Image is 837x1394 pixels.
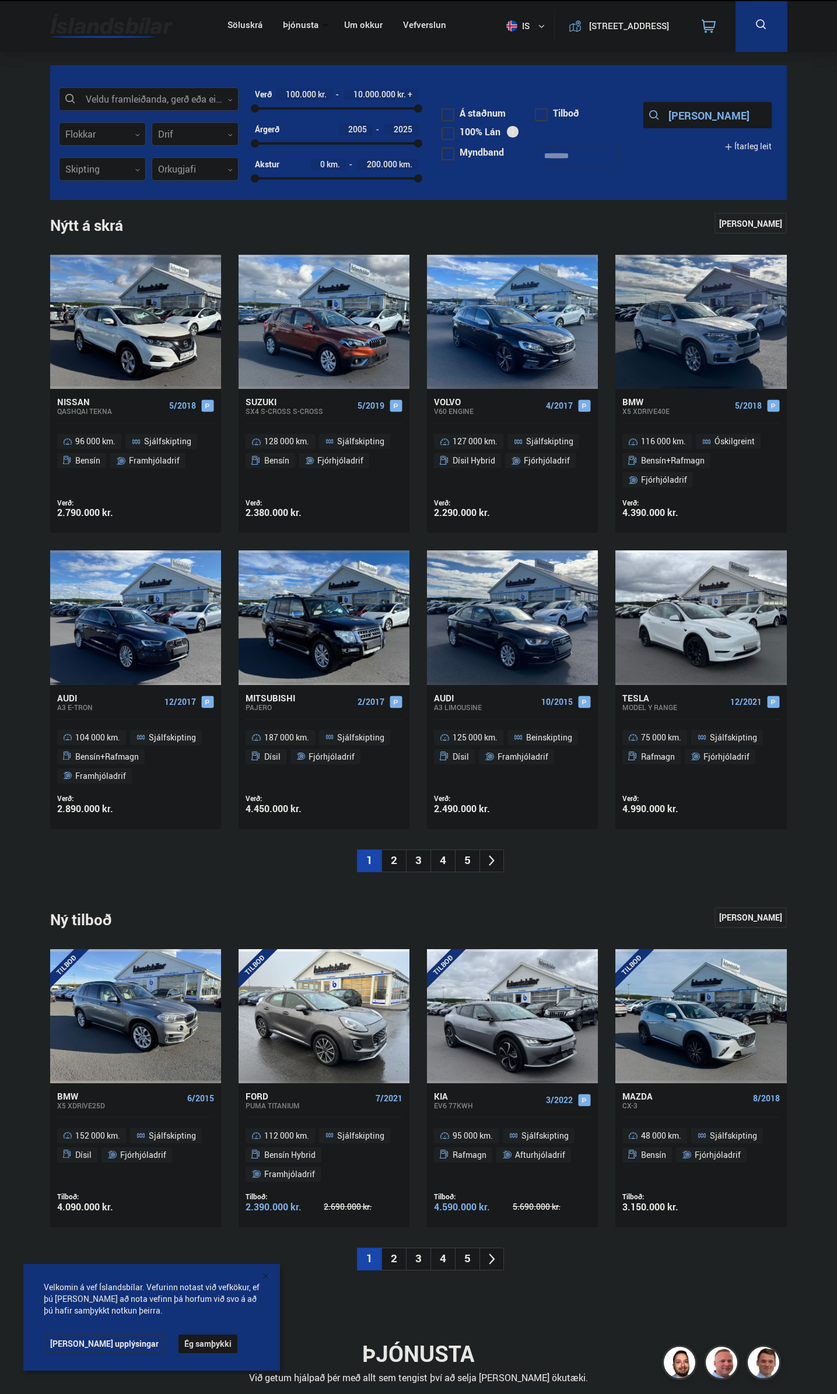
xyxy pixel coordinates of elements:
div: Audi [57,693,160,703]
li: 5 [455,1248,479,1270]
div: Volvo [434,396,541,407]
span: Framhjóladrif [264,1167,315,1181]
div: Ford [246,1091,371,1101]
div: Árgerð [255,125,279,134]
div: Verð: [57,794,136,803]
a: [PERSON_NAME] upplýsingar [44,1334,165,1353]
div: Tilboð: [57,1192,136,1201]
span: 100.000 [286,89,316,100]
label: Tilboð [535,108,579,118]
span: 10/2015 [541,697,573,707]
a: [STREET_ADDRESS] [561,9,680,43]
li: 4 [430,849,455,872]
span: Dísil [453,750,469,764]
li: 1 [357,849,381,872]
span: Afturhjóladrif [515,1148,565,1162]
div: 2.890.000 kr. [57,804,136,814]
span: Framhjóladrif [498,750,548,764]
div: Audi [434,693,537,703]
a: Mitsubishi PAJERO 2/2017 187 000 km. Sjálfskipting Dísil Fjórhjóladrif Verð: 4.450.000 kr. [239,685,409,829]
span: Fjórhjóladrif [641,473,687,487]
div: Akstur [255,160,279,169]
a: Söluskrá [227,20,262,32]
span: Dísil [75,1148,92,1162]
li: 3 [406,849,430,872]
div: CX-3 [622,1101,748,1109]
li: 3 [406,1248,430,1270]
div: 2.790.000 kr. [57,508,136,518]
span: 12/2017 [164,697,196,707]
span: Bensín Hybrid [264,1148,316,1162]
li: 2 [381,849,406,872]
a: Vefverslun [403,20,446,32]
div: 4.390.000 kr. [622,508,701,518]
span: Fjórhjóladrif [695,1148,741,1162]
span: 187 000 km. [264,731,309,745]
span: Bensín [264,454,289,468]
span: Fjórhjóladrif [703,750,750,764]
span: Rafmagn [453,1148,486,1162]
span: 7/2021 [376,1094,402,1103]
button: [PERSON_NAME] [643,102,772,128]
a: BMW X5 XDRIVE25D 6/2015 152 000 km. Sjálfskipting Dísil Fjórhjóladrif Tilboð: 4.090.000 kr. [50,1083,221,1227]
button: Ítarleg leit [724,134,772,160]
a: [PERSON_NAME] [715,213,787,234]
a: Audi A3 LIMOUSINE 10/2015 125 000 km. Beinskipting Dísil Framhjóladrif Verð: 2.490.000 kr. [427,685,598,829]
div: Nissan [57,396,164,407]
span: Rafmagn [641,750,675,764]
div: 4.590.000 kr. [434,1202,513,1212]
span: km. [399,160,412,169]
h2: ÞJÓNUSTA [50,1340,787,1367]
span: Velkomin á vef Íslandsbílar. Vefurinn notast við vefkökur, ef þú [PERSON_NAME] að nota vefinn þá ... [44,1281,260,1316]
h1: Nýtt á skrá [50,216,143,241]
div: Tilboð: [434,1192,513,1201]
span: Bensín+Rafmagn [641,454,705,468]
div: 2.390.000 kr. [246,1202,324,1212]
button: Þjónusta [283,20,318,31]
img: G0Ugv5HjCgRt.svg [50,7,173,45]
div: 2.490.000 kr. [434,804,513,814]
span: 116 000 km. [641,434,686,448]
img: svg+xml;base64,PHN2ZyB4bWxucz0iaHR0cDovL3d3dy53My5vcmcvMjAwMC9zdmciIHdpZHRoPSI1MTIiIGhlaWdodD0iNT... [506,20,517,31]
span: 8/2018 [753,1094,780,1103]
span: Beinskipting [526,731,572,745]
span: kr. [397,90,406,99]
div: Suzuki [246,396,353,407]
div: Verð: [434,794,513,803]
a: Volvo V60 ENGINE 4/2017 127 000 km. Sjálfskipting Dísil Hybrid Fjórhjóladrif Verð: 2.290.000 kr. [427,389,598,533]
span: Sjálfskipting [710,1129,757,1143]
a: Mazda CX-3 8/2018 48 000 km. Sjálfskipting Bensín Fjórhjóladrif Tilboð: 3.150.000 kr. [615,1083,786,1227]
label: 100% Lán [442,127,500,136]
span: 128 000 km. [264,434,309,448]
div: Verð: [622,498,701,507]
div: 4.990.000 kr. [622,804,701,814]
img: nhp88E3Fdnt1Opn2.png [664,1347,699,1382]
span: Bensín+Rafmagn [75,750,139,764]
span: 125 000 km. [453,731,498,745]
span: Bensín [75,454,100,468]
div: Verð: [622,794,701,803]
p: Við getum hjálpað þér með allt sem tengist því að selja [PERSON_NAME] ökutæki. [50,1371,787,1385]
span: 96 000 km. [75,434,115,448]
a: Um okkur [344,20,383,32]
span: Óskilgreint [715,434,755,448]
li: 2 [381,1248,406,1270]
span: Bensín [641,1148,666,1162]
div: Tesla [622,693,725,703]
div: SX4 S-Cross S-CROSS [246,407,353,415]
div: 4.090.000 kr. [57,1202,136,1212]
span: 0 [320,159,325,170]
div: Ný tilboð [50,911,132,935]
button: is [502,9,554,43]
div: Verð: [246,794,324,803]
button: Ég samþykki [178,1335,237,1353]
label: Myndband [442,148,504,157]
a: Suzuki SX4 S-Cross S-CROSS 5/2019 128 000 km. Sjálfskipting Bensín Fjórhjóladrif Verð: 2.380.000 kr. [239,389,409,533]
div: Verð: [246,498,324,507]
div: X5 XDRIVE25D [57,1101,183,1109]
div: BMW [622,396,730,407]
a: Tesla Model Y RANGE 12/2021 75 000 km. Sjálfskipting Rafmagn Fjórhjóladrif Verð: 4.990.000 kr. [615,685,786,829]
div: A3 LIMOUSINE [434,703,537,711]
div: Model Y RANGE [622,703,725,711]
span: Fjórhjóladrif [317,454,363,468]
